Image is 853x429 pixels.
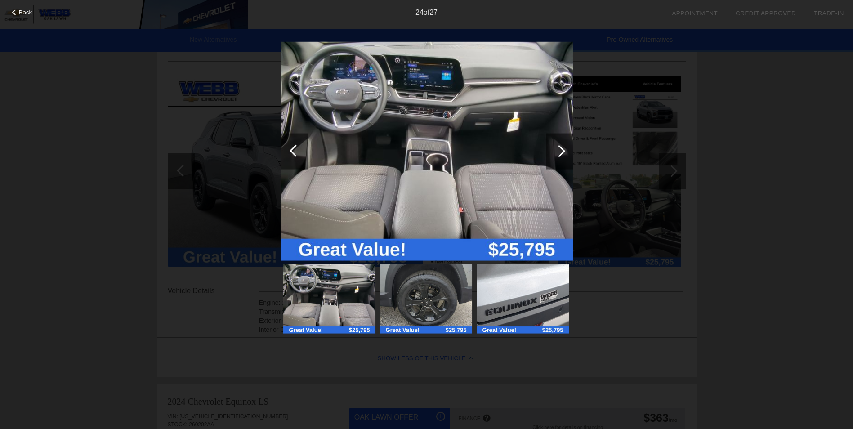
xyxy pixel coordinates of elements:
[283,264,375,334] img: 354a9c36-5a88-4441-8d2d-8796fe98db99.jpg
[672,10,718,17] a: Appointment
[814,10,844,17] a: Trade-In
[380,264,472,334] img: b6dd32ca-da87-4ea9-b4c0-6fbedf35f908.jpg
[477,264,569,334] img: 43fc7c93-b78c-4096-9485-f60cf4f4d323.jpg
[281,41,573,261] img: 354a9c36-5a88-4441-8d2d-8796fe98db99.jpg
[19,9,32,16] span: Back
[736,10,796,17] a: Credit Approved
[415,9,424,16] span: 24
[429,9,438,16] span: 27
